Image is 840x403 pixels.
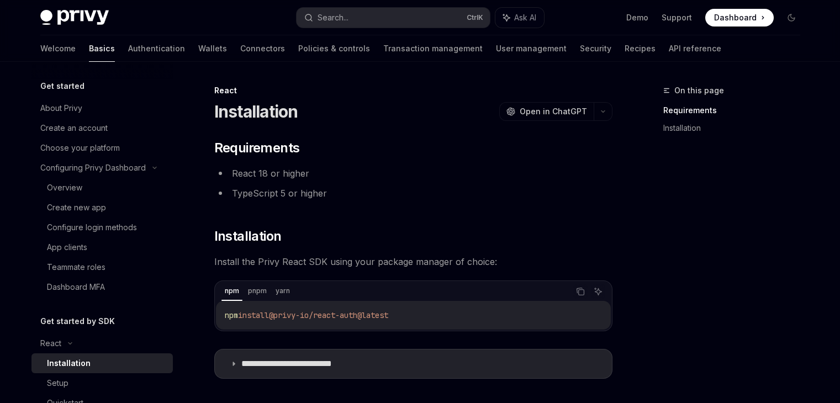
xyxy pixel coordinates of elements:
button: Ask AI [495,8,544,28]
span: @privy-io/react-auth@latest [269,310,388,320]
div: Installation [47,357,91,370]
a: Transaction management [383,35,483,62]
button: Toggle dark mode [783,9,800,26]
a: Setup [31,373,173,393]
a: About Privy [31,98,173,118]
a: Dashboard MFA [31,277,173,297]
div: App clients [47,241,87,254]
button: Copy the contents from the code block [573,284,588,299]
div: Teammate roles [47,261,105,274]
span: On this page [674,84,724,97]
div: Search... [318,11,348,24]
a: Connectors [240,35,285,62]
a: Support [662,12,692,23]
h5: Get started by SDK [40,315,115,328]
div: Overview [47,181,82,194]
a: Basics [89,35,115,62]
li: TypeScript 5 or higher [214,185,612,201]
span: Open in ChatGPT [520,106,587,117]
a: Installation [663,119,809,137]
div: Choose your platform [40,141,120,155]
button: Open in ChatGPT [499,102,594,121]
span: Ctrl K [467,13,483,22]
div: React [214,85,612,96]
li: React 18 or higher [214,166,612,181]
a: Welcome [40,35,76,62]
h5: Get started [40,79,84,93]
a: Dashboard [705,9,774,26]
span: Ask AI [514,12,536,23]
a: Teammate roles [31,257,173,277]
span: Installation [214,227,282,245]
button: Search...CtrlK [297,8,490,28]
h1: Installation [214,102,298,121]
div: Create an account [40,121,108,135]
a: API reference [669,35,721,62]
a: User management [496,35,567,62]
a: Configure login methods [31,218,173,237]
span: npm [225,310,238,320]
a: Demo [626,12,648,23]
a: Overview [31,178,173,198]
div: About Privy [40,102,82,115]
a: Policies & controls [298,35,370,62]
div: npm [221,284,242,298]
a: Choose your platform [31,138,173,158]
a: Recipes [625,35,656,62]
span: Requirements [214,139,300,157]
span: Install the Privy React SDK using your package manager of choice: [214,254,612,269]
a: Installation [31,353,173,373]
a: Wallets [198,35,227,62]
div: pnpm [245,284,270,298]
span: Dashboard [714,12,757,23]
div: Setup [47,377,68,390]
button: Ask AI [591,284,605,299]
span: install [238,310,269,320]
a: Authentication [128,35,185,62]
div: Configure login methods [47,221,137,234]
a: Create new app [31,198,173,218]
a: Create an account [31,118,173,138]
a: App clients [31,237,173,257]
div: yarn [272,284,293,298]
div: React [40,337,61,350]
a: Requirements [663,102,809,119]
div: Dashboard MFA [47,280,105,294]
img: dark logo [40,10,109,25]
div: Create new app [47,201,106,214]
a: Security [580,35,611,62]
div: Configuring Privy Dashboard [40,161,146,174]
